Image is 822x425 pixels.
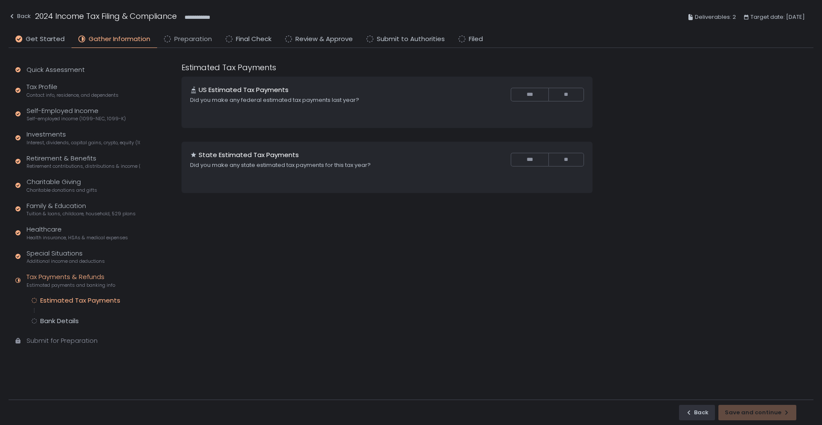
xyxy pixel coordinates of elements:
button: Back [9,10,31,24]
span: Charitable donations and gifts [27,187,97,193]
div: Estimated Tax Payments [40,296,120,305]
span: Deliverables: 2 [695,12,736,22]
div: Family & Education [27,201,136,217]
span: Contact info, residence, and dependents [27,92,119,98]
div: Tax Profile [27,82,119,98]
div: Submit for Preparation [27,336,98,346]
div: Back [9,11,31,21]
h1: 2024 Income Tax Filing & Compliance [35,10,177,22]
span: Filed [469,34,483,44]
h1: US Estimated Tax Payments [199,85,289,95]
div: Did you make any state estimated tax payments for this tax year? [190,161,477,169]
span: Target date: [DATE] [751,12,805,22]
h1: Estimated Tax Payments [182,62,276,73]
span: Retirement contributions, distributions & income (1099-R, 5498) [27,163,140,169]
span: Health insurance, HSAs & medical expenses [27,235,128,241]
div: Tax Payments & Refunds [27,272,115,288]
div: Did you make any federal estimated tax payments last year? [190,96,477,104]
div: Back [685,409,709,416]
span: Preparation [174,34,212,44]
span: Review & Approve [295,34,353,44]
div: Bank Details [40,317,79,325]
span: Final Check [236,34,271,44]
span: Interest, dividends, capital gains, crypto, equity (1099s, K-1s) [27,140,140,146]
span: Tuition & loans, childcare, household, 529 plans [27,211,136,217]
span: Submit to Authorities [377,34,445,44]
div: Charitable Giving [27,177,97,193]
span: Gather Information [89,34,150,44]
span: Estimated payments and banking info [27,282,115,288]
button: Back [679,405,715,420]
div: Quick Assessment [27,65,85,75]
span: Additional income and deductions [27,258,105,265]
h1: State Estimated Tax Payments [199,150,299,160]
span: Get Started [26,34,65,44]
div: Self-Employed Income [27,106,126,122]
div: Investments [27,130,140,146]
span: Self-employed income (1099-NEC, 1099-K) [27,116,126,122]
div: Healthcare [27,225,128,241]
div: Special Situations [27,249,105,265]
div: Retirement & Benefits [27,154,140,170]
